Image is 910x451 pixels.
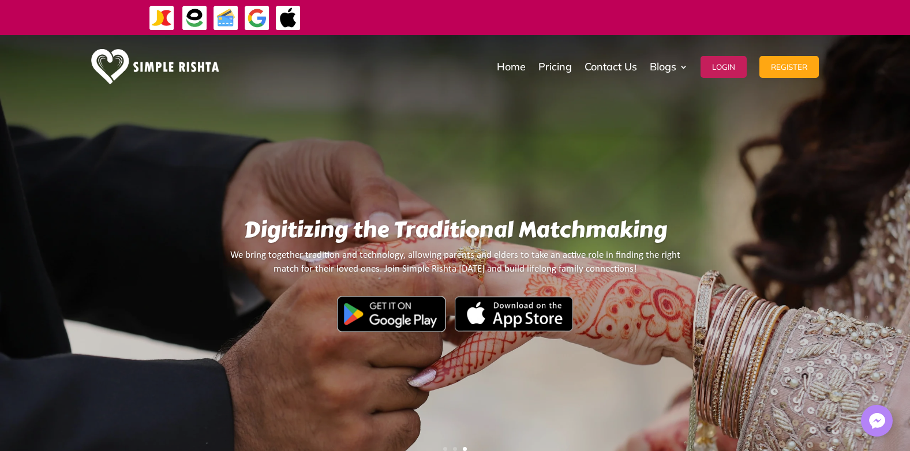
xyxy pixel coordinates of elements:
[230,249,680,336] : We bring together tradition and technology, allowing parents and elders to take an active role in...
[497,38,526,96] a: Home
[443,447,447,451] a: 1
[585,38,637,96] a: Contact Us
[463,447,467,451] a: 3
[230,217,680,249] h1: Digitizing the Traditional Matchmaking
[650,38,688,96] a: Blogs
[182,5,208,31] img: EasyPaisa-icon
[538,38,572,96] a: Pricing
[275,5,301,31] img: ApplePay-icon
[866,409,889,433] img: Messenger
[759,38,819,96] a: Register
[759,56,819,78] button: Register
[337,296,446,332] img: Google Play
[149,5,175,31] img: JazzCash-icon
[213,5,239,31] img: Credit Cards
[244,5,270,31] img: GooglePay-icon
[701,56,747,78] button: Login
[701,38,747,96] a: Login
[453,447,457,451] a: 2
